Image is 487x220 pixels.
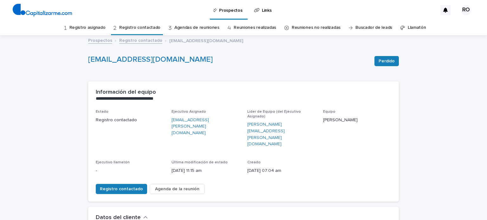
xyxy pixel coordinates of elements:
font: Información del equipo [96,89,156,95]
a: [EMAIL_ADDRESS][PERSON_NAME][DOMAIN_NAME] [172,117,240,136]
a: Agendas de reuniones [174,20,219,35]
img: 4arMvv9wSvmHTHbXwTim [13,4,72,16]
font: Ejecutivo Asignado [172,110,206,114]
font: [EMAIL_ADDRESS][PERSON_NAME][DOMAIN_NAME] [172,118,209,135]
a: Prospectos [88,36,112,44]
font: Estado [96,110,108,114]
font: - [96,168,97,173]
font: Llamatón [408,25,426,30]
button: Registro contactado [96,184,147,194]
font: Registro contactado [100,187,143,191]
a: Llamatón [408,20,426,35]
font: Equipo [323,110,335,114]
font: [EMAIL_ADDRESS][DOMAIN_NAME] [169,39,243,43]
button: Perdido [374,56,399,66]
a: [PERSON_NAME][EMAIL_ADDRESS][PERSON_NAME][DOMAIN_NAME] [247,121,315,148]
a: Reuniones no realizadas [292,20,341,35]
font: Prospectos [88,38,112,43]
a: Registro contactado [119,36,162,44]
font: [PERSON_NAME] [323,118,358,122]
a: Registro asignado [69,20,106,35]
font: Agendas de reuniones [174,25,219,30]
font: Buscador de leads [355,25,392,30]
font: Reuniones realizadas [234,25,276,30]
a: Reuniones realizadas [234,20,276,35]
font: [DATE] 11:15 am [172,168,202,173]
font: [DATE] 07:04 am [247,168,281,173]
font: Registro contactado [96,118,137,122]
font: Registro contactado [119,38,162,43]
button: Agenda de la reunión [150,184,205,194]
font: Última modificación de estado [172,160,228,164]
font: Líder de Equipo (del Ejecutivo Asignado) [247,110,301,118]
font: Ejecutivo llamatón [96,160,130,164]
font: Registro contactado [119,25,160,30]
font: [PERSON_NAME][EMAIL_ADDRESS][PERSON_NAME][DOMAIN_NAME] [247,122,285,146]
font: Agenda de la reunión [155,187,199,191]
a: Registro contactado [119,20,160,35]
a: Buscador de leads [355,20,392,35]
font: RO [462,7,470,13]
font: Registro asignado [69,25,106,30]
font: Creado [247,160,261,164]
font: Reuniones no realizadas [292,25,341,30]
font: Perdido [379,59,395,63]
a: [EMAIL_ADDRESS][DOMAIN_NAME] [88,56,213,63]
